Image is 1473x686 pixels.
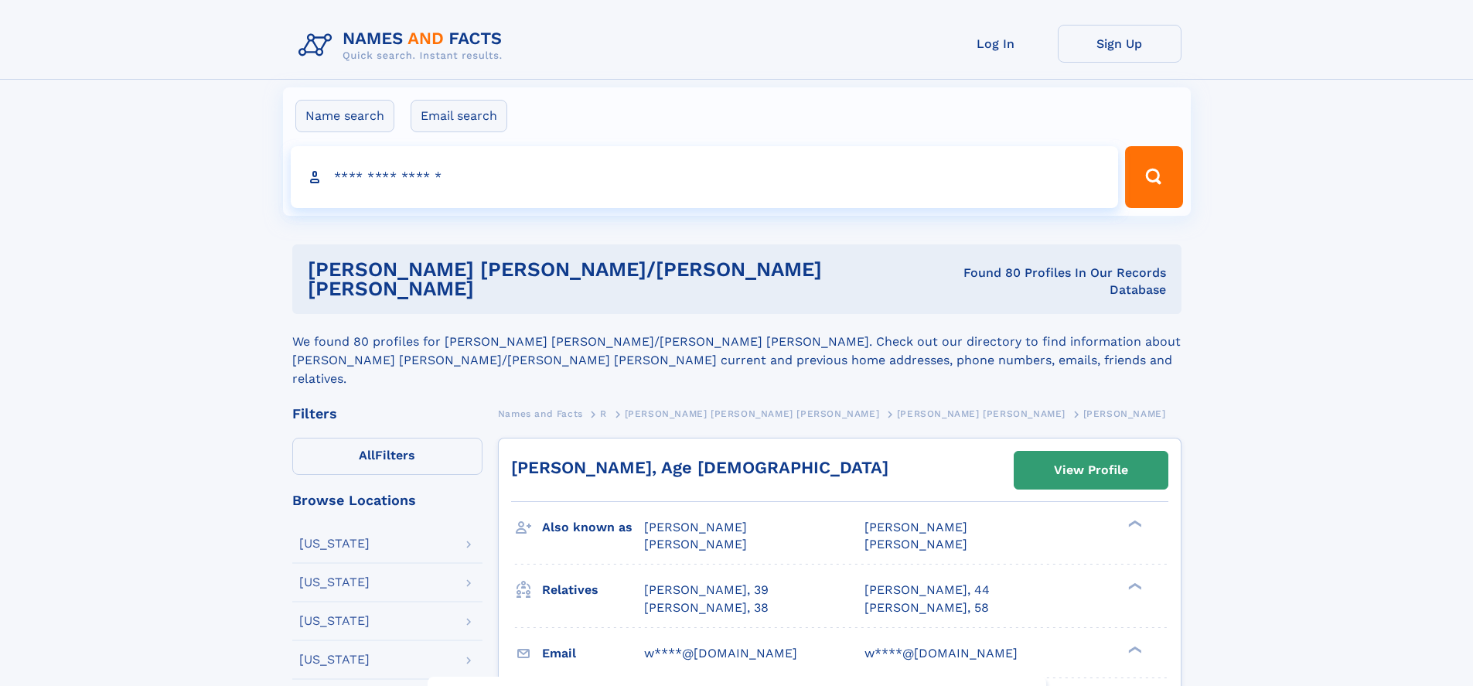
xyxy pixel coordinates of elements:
[600,404,607,423] a: R
[299,538,370,550] div: [US_STATE]
[1014,452,1168,489] a: View Profile
[934,25,1058,63] a: Log In
[625,408,880,419] span: [PERSON_NAME] [PERSON_NAME] [PERSON_NAME]
[292,407,482,421] div: Filters
[644,537,747,551] span: [PERSON_NAME]
[308,260,929,299] h1: [PERSON_NAME] [PERSON_NAME]/[PERSON_NAME] [PERSON_NAME]
[295,100,394,132] label: Name search
[292,493,482,507] div: Browse Locations
[600,408,607,419] span: R
[897,408,1066,419] span: [PERSON_NAME] [PERSON_NAME]
[864,599,989,616] a: [PERSON_NAME], 58
[292,438,482,475] label: Filters
[928,265,1165,299] div: Found 80 Profiles In Our Records Database
[542,577,644,603] h3: Relatives
[1124,582,1143,592] div: ❯
[542,514,644,541] h3: Also known as
[299,576,370,589] div: [US_STATE]
[625,404,880,423] a: [PERSON_NAME] [PERSON_NAME] [PERSON_NAME]
[299,654,370,666] div: [US_STATE]
[299,615,370,627] div: [US_STATE]
[1125,146,1182,208] button: Search Button
[411,100,507,132] label: Email search
[897,404,1066,423] a: [PERSON_NAME] [PERSON_NAME]
[644,599,769,616] a: [PERSON_NAME], 38
[1054,452,1128,488] div: View Profile
[511,458,888,477] a: [PERSON_NAME], Age [DEMOGRAPHIC_DATA]
[292,25,515,67] img: Logo Names and Facts
[359,448,375,462] span: All
[498,404,583,423] a: Names and Facts
[644,520,747,534] span: [PERSON_NAME]
[1083,408,1166,419] span: [PERSON_NAME]
[1124,519,1143,529] div: ❯
[542,640,644,667] h3: Email
[1058,25,1181,63] a: Sign Up
[1124,644,1143,654] div: ❯
[864,520,967,534] span: [PERSON_NAME]
[644,582,769,599] a: [PERSON_NAME], 39
[864,537,967,551] span: [PERSON_NAME]
[291,146,1119,208] input: search input
[864,582,990,599] a: [PERSON_NAME], 44
[292,314,1181,388] div: We found 80 profiles for [PERSON_NAME] [PERSON_NAME]/[PERSON_NAME] [PERSON_NAME]. Check out our d...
